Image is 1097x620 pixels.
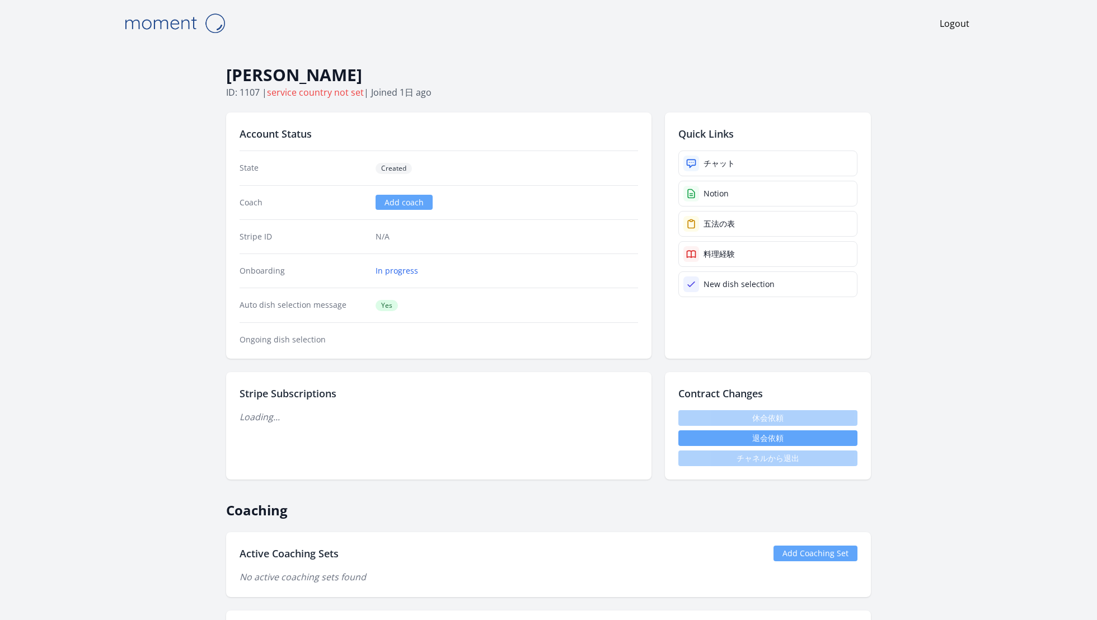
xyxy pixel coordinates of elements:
h2: Quick Links [678,126,857,142]
a: In progress [376,265,418,276]
div: Notion [704,188,729,199]
a: チャット [678,151,857,176]
dt: Ongoing dish selection [240,334,367,345]
div: チャット [704,158,735,169]
span: Created [376,163,412,174]
h2: Stripe Subscriptions [240,386,638,401]
h2: Coaching [226,493,871,519]
dt: Stripe ID [240,231,367,242]
dt: State [240,162,367,174]
p: Loading... [240,410,638,424]
span: service country not set [267,86,364,98]
h2: Contract Changes [678,386,857,401]
a: 五法の表 [678,211,857,237]
dt: Coach [240,197,367,208]
dt: Auto dish selection message [240,299,367,311]
a: 料理経験 [678,241,857,267]
div: 料理経験 [704,248,735,260]
h2: Account Status [240,126,638,142]
dt: Onboarding [240,265,367,276]
h2: Active Coaching Sets [240,546,339,561]
span: チャネルから退出 [678,450,857,466]
a: Add coach [376,195,433,210]
span: Yes [376,300,398,311]
span: 休会依頼 [678,410,857,426]
img: Moment [119,9,231,37]
div: New dish selection [704,279,775,290]
a: Notion [678,181,857,206]
h1: [PERSON_NAME] [226,64,871,86]
p: ID: 1107 | | Joined 1日 ago [226,86,871,99]
p: No active coaching sets found [240,570,857,584]
div: 五法の表 [704,218,735,229]
button: 退会依頼 [678,430,857,446]
a: New dish selection [678,271,857,297]
p: N/A [376,231,638,242]
a: Add Coaching Set [773,546,857,561]
a: Logout [940,17,969,30]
